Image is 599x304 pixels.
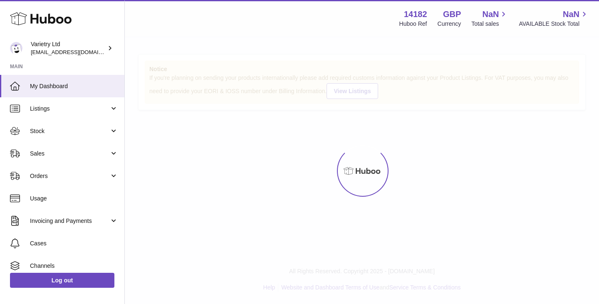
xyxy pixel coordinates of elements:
span: NaN [482,9,499,20]
strong: GBP [443,9,461,20]
span: Invoicing and Payments [30,217,109,225]
span: Usage [30,195,118,203]
div: Huboo Ref [399,20,427,28]
div: Varietry Ltd [31,40,106,56]
span: AVAILABLE Stock Total [519,20,589,28]
a: Log out [10,273,114,288]
span: My Dashboard [30,82,118,90]
strong: 14182 [404,9,427,20]
span: [EMAIL_ADDRESS][DOMAIN_NAME] [31,49,122,55]
a: NaN Total sales [471,9,508,28]
img: leith@varietry.com [10,42,22,54]
span: Cases [30,240,118,247]
div: Currency [438,20,461,28]
span: Listings [30,105,109,113]
span: Channels [30,262,118,270]
a: NaN AVAILABLE Stock Total [519,9,589,28]
span: Total sales [471,20,508,28]
span: Stock [30,127,109,135]
span: NaN [563,9,579,20]
span: Sales [30,150,109,158]
span: Orders [30,172,109,180]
